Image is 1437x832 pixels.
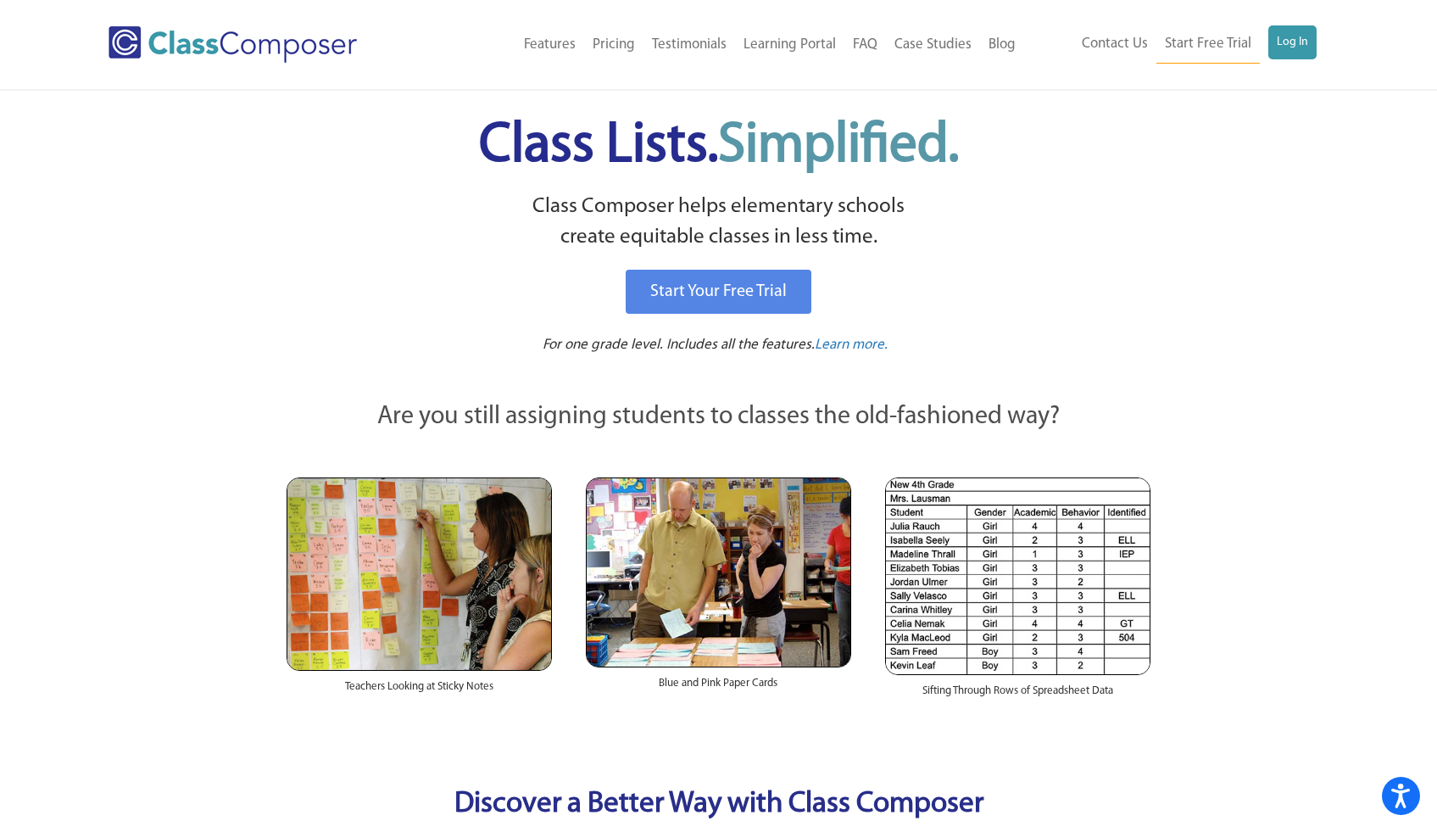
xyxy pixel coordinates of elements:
span: Simplified. [718,119,959,174]
span: Start Your Free Trial [650,283,787,300]
img: Teachers Looking at Sticky Notes [287,477,552,671]
div: Sifting Through Rows of Spreadsheet Data [885,675,1150,716]
a: Start Free Trial [1156,25,1260,64]
p: Are you still assigning students to classes the old-fashioned way? [287,399,1151,436]
p: Class Composer helps elementary schools create equitable classes in less time. [284,192,1154,254]
a: FAQ [844,26,886,64]
nav: Header Menu [426,26,1024,64]
a: Start Your Free Trial [626,270,811,314]
a: Log In [1268,25,1317,59]
img: Class Composer [109,26,357,63]
nav: Header Menu [1024,25,1317,64]
a: Learning Portal [735,26,844,64]
span: Learn more. [815,338,888,352]
p: Discover a Better Way with Class Composer [270,784,1168,827]
img: Spreadsheets [885,477,1150,675]
a: Testimonials [643,26,735,64]
span: Class Lists. [479,119,959,174]
a: Contact Us [1073,25,1156,63]
div: Teachers Looking at Sticky Notes [287,671,552,712]
img: Blue and Pink Paper Cards [586,477,851,667]
a: Pricing [584,26,643,64]
a: Learn more. [815,335,888,356]
div: Blue and Pink Paper Cards [586,667,851,708]
a: Blog [980,26,1024,64]
a: Case Studies [886,26,980,64]
span: For one grade level. Includes all the features. [543,338,815,352]
a: Features [515,26,584,64]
